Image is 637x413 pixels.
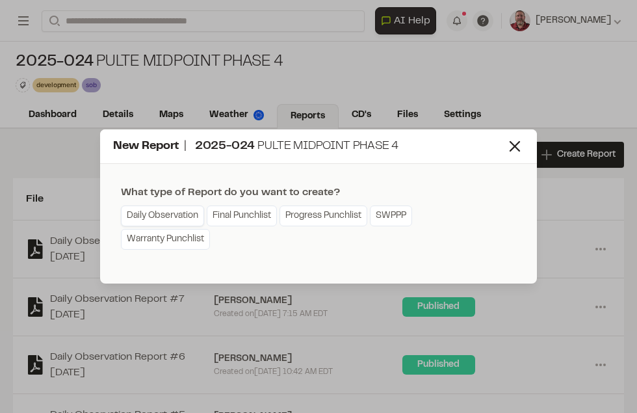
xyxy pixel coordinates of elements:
[113,138,506,155] div: New Report
[121,185,500,200] div: What type of Report do you want to create?
[184,141,187,152] span: |
[195,141,255,152] span: 2025-024
[279,206,367,226] a: Progress Punchlist
[257,141,398,152] span: Pulte Midpoint Phase 4
[370,206,412,226] a: SWPPP
[121,229,210,250] a: Warranty Punchlist
[207,206,277,226] a: Final Punchlist
[121,206,204,226] a: Daily Observation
